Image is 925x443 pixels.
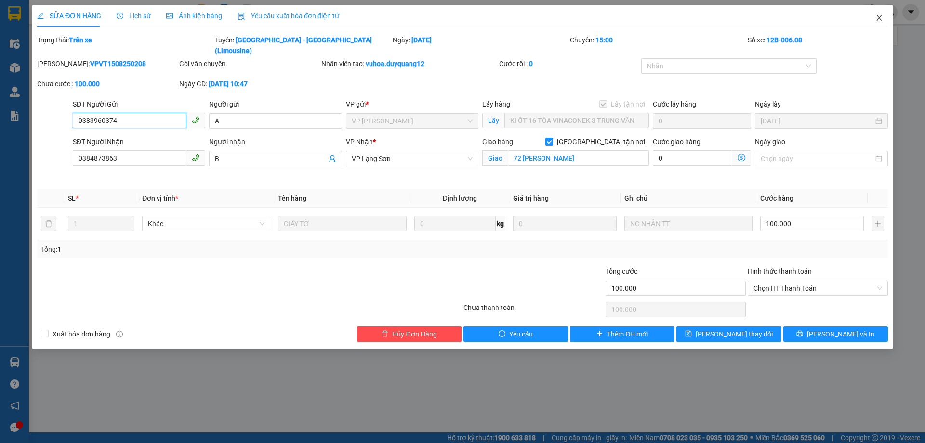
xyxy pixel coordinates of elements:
[499,330,505,338] span: exclamation-circle
[116,331,123,337] span: info-circle
[192,116,199,124] span: phone
[209,80,248,88] b: [DATE] 10:47
[179,58,319,69] div: Gói vận chuyển:
[796,330,803,338] span: printer
[607,99,649,109] span: Lấy tận nơi
[482,100,510,108] span: Lấy hàng
[761,116,873,126] input: Ngày lấy
[529,60,533,67] b: 0
[866,5,893,32] button: Close
[392,35,569,56] div: Ngày:
[73,136,205,147] div: SĐT Người Nhận
[278,194,306,202] span: Tên hàng
[872,216,884,231] button: plus
[755,100,781,108] label: Ngày lấy
[496,216,505,231] span: kg
[166,13,173,19] span: picture
[37,13,44,19] span: edit
[513,216,617,231] input: 0
[117,13,123,19] span: clock-circle
[238,13,245,20] img: icon
[653,138,700,146] label: Cước giao hàng
[482,138,513,146] span: Giao hàng
[73,99,205,109] div: SĐT Người Gửi
[49,329,114,339] span: Xuất hóa đơn hàng
[755,138,785,146] label: Ngày giao
[36,35,214,56] div: Trạng thái:
[215,36,372,54] b: [GEOGRAPHIC_DATA] - [GEOGRAPHIC_DATA] (Limousine)
[738,154,745,161] span: dollar-circle
[753,281,882,295] span: Chọn HT Thanh Toán
[214,35,392,56] div: Tuyến:
[463,326,568,342] button: exclamation-circleYêu cầu
[238,12,339,20] span: Yêu cầu xuất hóa đơn điện tử
[443,194,477,202] span: Định lượng
[748,268,812,275] label: Hình thức thanh toán
[761,153,873,164] input: Ngày giao
[352,114,473,128] span: VP Minh Khai
[553,136,649,147] span: [GEOGRAPHIC_DATA] tận nơi
[41,244,357,255] div: Tổng: 1
[482,150,508,166] span: Giao
[382,330,388,338] span: delete
[192,154,199,161] span: phone
[783,326,888,342] button: printer[PERSON_NAME] và In
[875,14,883,22] span: close
[509,329,533,339] span: Yêu cầu
[329,155,336,162] span: user-add
[807,329,874,339] span: [PERSON_NAME] và In
[37,58,177,69] div: [PERSON_NAME]:
[321,58,497,69] div: Nhân viên tạo:
[482,113,504,128] span: Lấy
[653,113,751,129] input: Cước lấy hàng
[760,194,793,202] span: Cước hàng
[90,60,146,67] b: VPVT1508250208
[747,35,889,56] div: Số xe:
[499,58,639,69] div: Cước rồi :
[595,36,613,44] b: 15:00
[142,194,178,202] span: Đơn vị tính
[68,194,76,202] span: SL
[117,12,151,20] span: Lịch sử
[75,80,100,88] b: 100.000
[621,189,756,208] th: Ghi chú
[352,151,473,166] span: VP Lạng Sơn
[653,150,732,166] input: Cước giao hàng
[504,113,649,128] input: Lấy tận nơi
[37,79,177,89] div: Chưa cước :
[624,216,753,231] input: Ghi Chú
[357,326,462,342] button: deleteHủy Đơn Hàng
[696,329,773,339] span: [PERSON_NAME] thay đổi
[366,60,424,67] b: vuhoa.duyquang12
[653,100,696,108] label: Cước lấy hàng
[569,35,747,56] div: Chuyến:
[596,330,603,338] span: plus
[462,302,605,319] div: Chưa thanh toán
[209,136,342,147] div: Người nhận
[676,326,781,342] button: save[PERSON_NAME] thay đổi
[411,36,432,44] b: [DATE]
[513,194,549,202] span: Giá trị hàng
[392,329,436,339] span: Hủy Đơn Hàng
[346,99,478,109] div: VP gửi
[346,138,373,146] span: VP Nhận
[69,36,92,44] b: Trên xe
[41,216,56,231] button: delete
[148,216,264,231] span: Khác
[606,268,637,275] span: Tổng cước
[766,36,802,44] b: 12B-006.08
[607,329,648,339] span: Thêm ĐH mới
[570,326,674,342] button: plusThêm ĐH mới
[37,12,101,20] span: SỬA ĐƠN HÀNG
[209,99,342,109] div: Người gửi
[508,150,649,166] input: Giao tận nơi
[179,79,319,89] div: Ngày GD:
[166,12,222,20] span: Ảnh kiện hàng
[685,330,692,338] span: save
[278,216,406,231] input: VD: Bàn, Ghế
